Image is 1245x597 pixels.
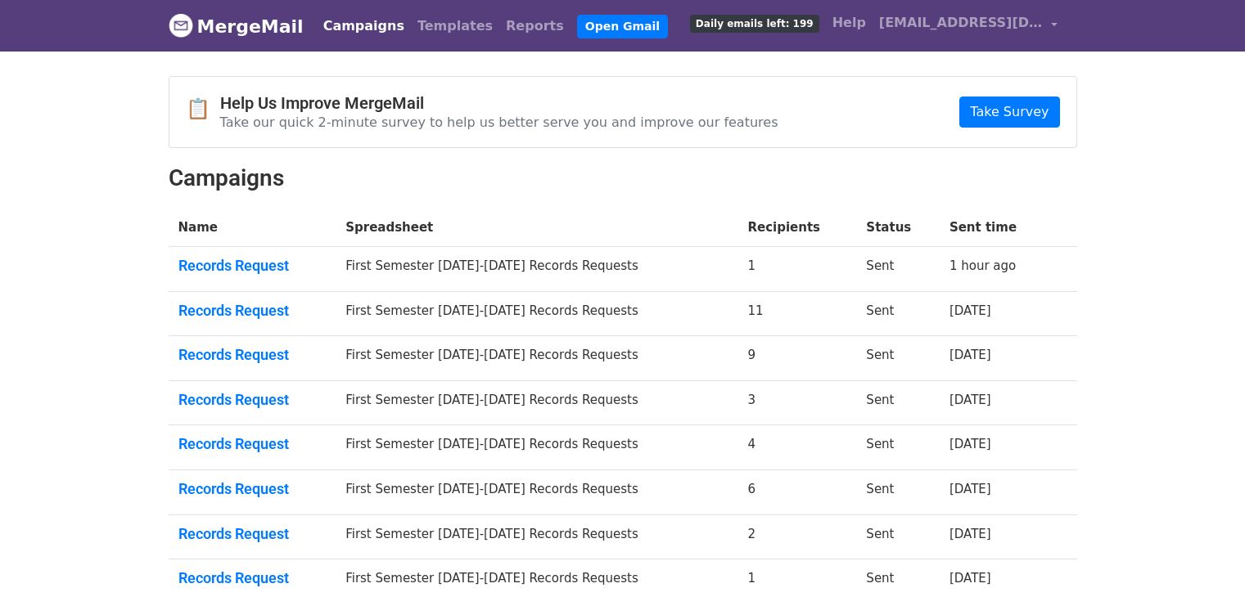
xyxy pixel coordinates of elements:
td: 3 [738,380,856,425]
a: 1 hour ago [950,258,1016,273]
a: Records Request [178,346,327,364]
a: Reports [499,10,571,43]
a: Campaigns [317,10,411,43]
a: Records Request [178,435,327,453]
td: First Semester [DATE]-[DATE] Records Requests [336,291,738,336]
a: [DATE] [950,303,991,318]
a: [EMAIL_ADDRESS][DOMAIN_NAME] [873,7,1064,45]
td: 6 [738,470,856,515]
td: First Semester [DATE]-[DATE] Records Requests [336,247,738,292]
a: Templates [411,10,499,43]
a: Records Request [178,480,327,498]
a: Records Request [178,302,327,320]
td: First Semester [DATE]-[DATE] Records Requests [336,514,738,559]
td: 2 [738,514,856,559]
td: Sent [856,380,940,425]
td: First Semester [DATE]-[DATE] Records Requests [336,425,738,470]
a: [DATE] [950,482,991,496]
h2: Campaigns [169,164,1077,192]
td: Sent [856,470,940,515]
td: Sent [856,336,940,381]
a: [DATE] [950,571,991,586]
a: [DATE] [950,437,991,451]
th: Status [856,209,940,247]
td: 4 [738,425,856,470]
a: Take Survey [959,97,1059,128]
span: 📋 [186,97,220,121]
a: Records Request [178,525,327,543]
td: Sent [856,514,940,559]
a: Daily emails left: 199 [683,7,826,39]
th: Name [169,209,336,247]
td: 11 [738,291,856,336]
a: Help [826,7,873,39]
td: Sent [856,425,940,470]
a: Records Request [178,569,327,587]
a: Records Request [178,257,327,275]
td: 9 [738,336,856,381]
span: [EMAIL_ADDRESS][DOMAIN_NAME] [879,13,1043,33]
th: Recipients [738,209,856,247]
p: Take our quick 2-minute survey to help us better serve you and improve our features [220,114,778,131]
a: MergeMail [169,9,304,43]
td: First Semester [DATE]-[DATE] Records Requests [336,470,738,515]
h4: Help Us Improve MergeMail [220,93,778,113]
a: Records Request [178,391,327,409]
td: First Semester [DATE]-[DATE] Records Requests [336,380,738,425]
th: Spreadsheet [336,209,738,247]
a: [DATE] [950,527,991,541]
td: 1 [738,247,856,292]
img: MergeMail logo [169,13,193,38]
a: [DATE] [950,348,991,362]
th: Sent time [940,209,1052,247]
td: First Semester [DATE]-[DATE] Records Requests [336,336,738,381]
td: Sent [856,247,940,292]
td: Sent [856,291,940,336]
a: [DATE] [950,393,991,407]
a: Open Gmail [577,15,668,38]
span: Daily emails left: 199 [690,15,819,33]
